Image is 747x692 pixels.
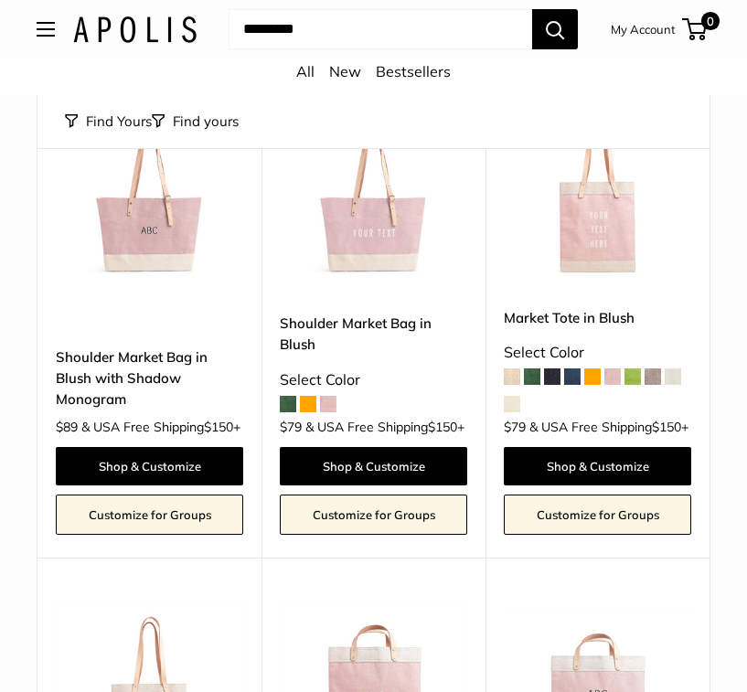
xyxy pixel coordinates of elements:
span: 0 [701,12,720,30]
span: & USA Free Shipping + [81,421,240,433]
span: & USA Free Shipping + [529,421,688,433]
span: & USA Free Shipping + [305,421,464,433]
span: $150 [204,419,233,435]
a: New [329,62,361,80]
a: All [296,62,315,80]
span: $79 [504,419,526,435]
a: Market Tote in BlushMarket Tote in Blush [504,101,691,289]
input: Search... [229,9,532,49]
span: $150 [652,419,681,435]
a: Customize for Groups [504,495,691,535]
div: Select Color [280,367,467,394]
a: My Account [611,18,676,40]
img: Apolis [73,16,197,43]
button: Open menu [37,22,55,37]
img: Shoulder Market Bag in Blush with Shadow Monogram [56,101,243,289]
button: Search [532,9,578,49]
a: Market Tote in Blush [504,307,691,328]
iframe: Sign Up via Text for Offers [15,623,196,677]
a: Shop & Customize [56,447,243,485]
a: Bestsellers [376,62,451,80]
button: Filter collection [152,109,239,134]
a: Shoulder Market Bag in BlushShoulder Market Bag in Blush [280,101,467,289]
img: Market Tote in Blush [504,101,691,289]
a: 0 [684,18,707,40]
a: Shoulder Market Bag in Blush with Shadow MonogramShoulder Market Bag in Blush with Shadow Monogram [56,101,243,289]
span: $89 [56,419,78,435]
a: Shoulder Market Bag in Blush with Shadow Monogram [56,346,243,410]
span: $79 [280,419,302,435]
a: Customize for Groups [56,495,243,535]
a: Shoulder Market Bag in Blush [280,313,467,356]
span: $150 [428,419,457,435]
a: Shop & Customize [280,447,467,485]
a: Customize for Groups [280,495,467,535]
div: Select Color [504,339,691,367]
button: Find Yours [65,109,152,134]
img: Shoulder Market Bag in Blush [280,101,467,289]
a: Shop & Customize [504,447,691,485]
